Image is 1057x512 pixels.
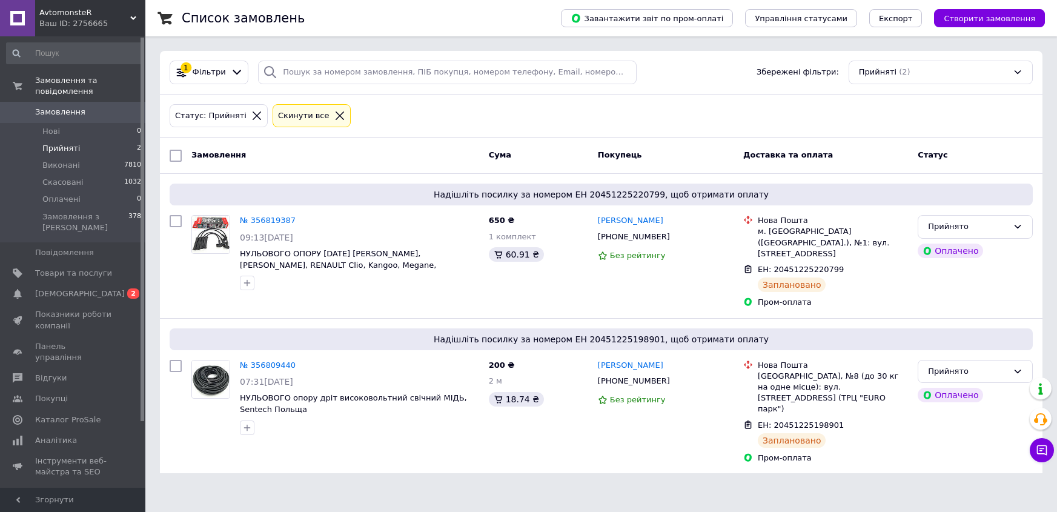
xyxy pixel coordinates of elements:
[489,376,502,385] span: 2 м
[489,150,511,159] span: Cума
[899,67,910,76] span: (2)
[42,211,128,233] span: Замовлення з [PERSON_NAME]
[598,215,663,227] a: [PERSON_NAME]
[489,361,515,370] span: 200 ₴
[35,456,112,477] span: Інструменти веб-майстра та SEO
[743,150,833,159] span: Доставка та оплата
[934,9,1045,27] button: Створити замовлення
[181,62,191,73] div: 1
[137,194,141,205] span: 0
[1030,438,1054,462] button: Чат з покупцем
[240,361,296,370] a: № 356809440
[42,177,84,188] span: Скасовані
[758,453,908,464] div: Пром-оплата
[39,18,145,29] div: Ваш ID: 2756665
[35,414,101,425] span: Каталог ProSale
[192,361,230,398] img: Фото товару
[598,150,642,159] span: Покупець
[489,392,544,407] div: 18.74 ₴
[174,188,1028,201] span: Надішліть посилку за номером ЕН 20451225220799, щоб отримати оплату
[879,14,913,23] span: Експорт
[174,333,1028,345] span: Надішліть посилку за номером ЕН 20451225198901, щоб отримати оплату
[758,371,908,415] div: [GEOGRAPHIC_DATA], №8 (до 30 кг на одне місце): вул. [STREET_ADDRESS] (ТРЦ "EURO парк")
[598,376,670,385] span: [PHONE_NUMBER]
[610,251,666,260] span: Без рейтингу
[489,232,536,241] span: 1 комплект
[124,177,141,188] span: 1032
[35,309,112,331] span: Показники роботи компанії
[571,13,723,24] span: Завантажити звіт по пром-оплаті
[35,107,85,118] span: Замовлення
[928,365,1008,378] div: Прийнято
[127,288,139,299] span: 2
[489,247,544,262] div: 60.91 ₴
[193,67,226,78] span: Фільтри
[598,360,663,371] a: [PERSON_NAME]
[276,110,332,122] div: Cкинути все
[128,211,141,233] span: 378
[192,216,230,253] img: Фото товару
[42,143,80,154] span: Прийняті
[35,268,112,279] span: Товари та послуги
[35,435,77,446] span: Аналітика
[42,160,80,171] span: Виконані
[124,160,141,171] span: 7810
[758,265,844,274] span: ЕН: 20451225220799
[42,126,60,137] span: Нові
[35,247,94,258] span: Повідомлення
[191,215,230,254] a: Фото товару
[240,377,293,387] span: 07:31[DATE]
[928,221,1008,233] div: Прийнято
[240,233,293,242] span: 09:13[DATE]
[755,14,847,23] span: Управління статусами
[745,9,857,27] button: Управління статусами
[42,194,81,205] span: Оплачені
[758,421,844,430] span: ЕН: 20451225198901
[610,395,666,404] span: Без рейтингу
[35,373,67,384] span: Відгуки
[35,341,112,363] span: Панель управління
[918,388,983,402] div: Оплачено
[918,244,983,258] div: Оплачено
[191,150,246,159] span: Замовлення
[182,11,305,25] h1: Список замовлень
[561,9,733,27] button: Завантажити звіт по пром-оплаті
[918,150,948,159] span: Статус
[758,360,908,371] div: Нова Пошта
[944,14,1035,23] span: Створити замовлення
[240,249,436,281] a: НУЛЬОВОГО ОПОРУ [DATE] [PERSON_NAME], [PERSON_NAME], RENAULT Clio, Kangoo, Megane, [GEOGRAPHIC_DATA]
[922,13,1045,22] a: Створити замовлення
[137,126,141,137] span: 0
[191,360,230,399] a: Фото товару
[6,42,142,64] input: Пошук
[35,393,68,404] span: Покупці
[489,216,515,225] span: 650 ₴
[859,67,896,78] span: Прийняті
[35,288,125,299] span: [DEMOGRAPHIC_DATA]
[598,232,670,241] span: [PHONE_NUMBER]
[35,75,145,97] span: Замовлення та повідомлення
[240,216,296,225] a: № 356819387
[758,278,826,292] div: Заплановано
[240,393,467,414] a: НУЛЬОВОГО опору дріт високовольтний свічний МІДЬ, Sentech Польща
[758,215,908,226] div: Нова Пошта
[258,61,636,84] input: Пошук за номером замовлення, ПІБ покупця, номером телефону, Email, номером накладної
[137,143,141,154] span: 2
[173,110,249,122] div: Статус: Прийняті
[758,433,826,448] div: Заплановано
[39,7,130,18] span: AvtomonsteR
[757,67,839,78] span: Збережені фільтри:
[758,226,908,259] div: м. [GEOGRAPHIC_DATA] ([GEOGRAPHIC_DATA].), №1: вул. [STREET_ADDRESS]
[869,9,923,27] button: Експорт
[758,297,908,308] div: Пром-оплата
